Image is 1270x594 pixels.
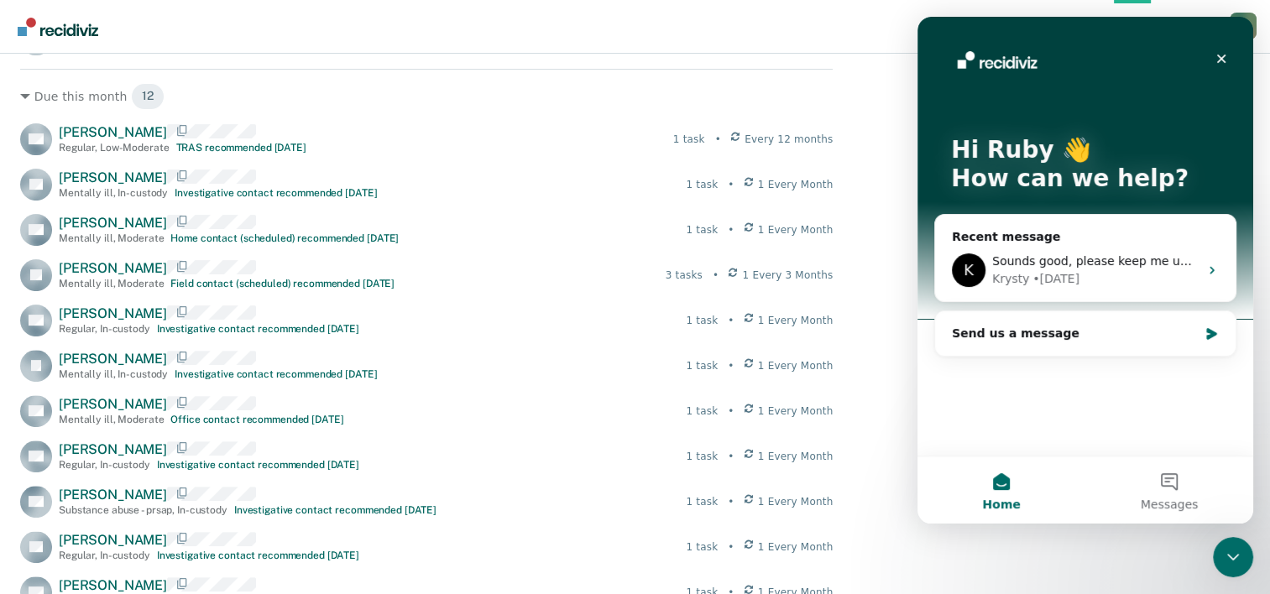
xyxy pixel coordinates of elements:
[686,358,718,373] div: 1 task
[758,404,834,419] span: 1 Every Month
[686,449,718,464] div: 1 task
[728,177,734,192] div: •
[673,132,705,147] div: 1 task
[175,368,377,380] div: Investigative contact recommended [DATE]
[170,414,343,425] div: Office contact recommended [DATE]
[728,404,734,419] div: •
[728,222,734,237] div: •
[686,404,718,419] div: 1 task
[59,232,164,244] div: Mentally ill , Moderate
[170,278,395,289] div: Field contact (scheduled) recommended [DATE]
[59,577,167,593] span: [PERSON_NAME]
[59,532,167,548] span: [PERSON_NAME]
[1230,13,1257,39] button: Profile dropdown button
[686,177,718,192] div: 1 task
[1230,13,1257,39] div: R F
[157,459,359,471] div: Investigative contact recommended [DATE]
[59,441,167,457] span: [PERSON_NAME]
[59,396,167,412] span: [PERSON_NAME]
[758,539,834,555] span: 1 Every Month
[686,494,718,509] div: 1 task
[59,124,167,140] span: [PERSON_NAME]
[157,550,359,561] div: Investigative contact recommended [DATE]
[686,539,718,555] div: 1 task
[1213,537,1253,577] iframe: Intercom live chat
[758,313,834,328] span: 1 Every Month
[59,368,168,380] div: Mentally ill , In-custody
[758,177,834,192] span: 1 Every Month
[59,550,150,561] div: Regular , In-custody
[59,215,167,231] span: [PERSON_NAME]
[59,504,227,516] div: Substance abuse - prsap , In-custody
[59,142,170,154] div: Regular , Low-Moderate
[20,83,833,110] div: Due this month 12
[745,132,833,147] span: Every 12 months
[59,351,167,367] span: [PERSON_NAME]
[59,278,164,289] div: Mentally ill , Moderate
[59,260,167,276] span: [PERSON_NAME]
[686,313,718,328] div: 1 task
[728,358,734,373] div: •
[758,222,834,237] span: 1 Every Month
[157,323,359,335] div: Investigative contact recommended [DATE]
[131,83,165,110] span: 12
[59,487,167,503] span: [PERSON_NAME]
[666,268,703,283] div: 3 tasks
[713,268,719,283] div: •
[728,449,734,464] div: •
[170,232,399,244] div: Home contact (scheduled) recommended [DATE]
[728,313,734,328] div: •
[917,17,1253,524] iframe: Intercom live chat
[234,504,436,516] div: Investigative contact recommended [DATE]
[59,459,150,471] div: Regular , In-custody
[728,539,734,555] div: •
[175,187,377,199] div: Investigative contact recommended [DATE]
[742,268,833,283] span: 1 Every 3 Months
[59,169,167,185] span: [PERSON_NAME]
[59,414,164,425] div: Mentally ill , Moderate
[758,449,834,464] span: 1 Every Month
[59,187,168,199] div: Mentally ill , In-custody
[176,142,306,154] div: TRAS recommended [DATE]
[59,323,150,335] div: Regular , In-custody
[715,132,721,147] div: •
[59,305,167,321] span: [PERSON_NAME]
[686,222,718,237] div: 1 task
[758,358,834,373] span: 1 Every Month
[728,494,734,509] div: •
[18,18,98,36] img: Recidiviz
[758,494,834,509] span: 1 Every Month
